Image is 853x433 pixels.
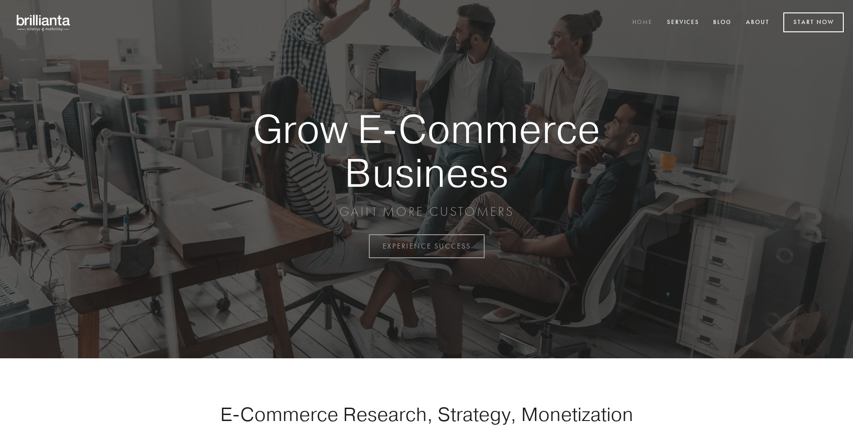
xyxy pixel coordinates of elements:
a: Services [661,15,705,30]
a: Start Now [783,12,844,32]
strong: Grow E-Commerce Business [221,107,632,194]
h1: E-Commerce Research, Strategy, Monetization [191,403,662,426]
p: GAIN MORE CUSTOMERS [221,203,632,220]
a: Blog [707,15,738,30]
a: Home [626,15,659,30]
a: EXPERIENCE SUCCESS [369,234,485,258]
img: brillianta - research, strategy, marketing [9,9,78,36]
a: About [740,15,775,30]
